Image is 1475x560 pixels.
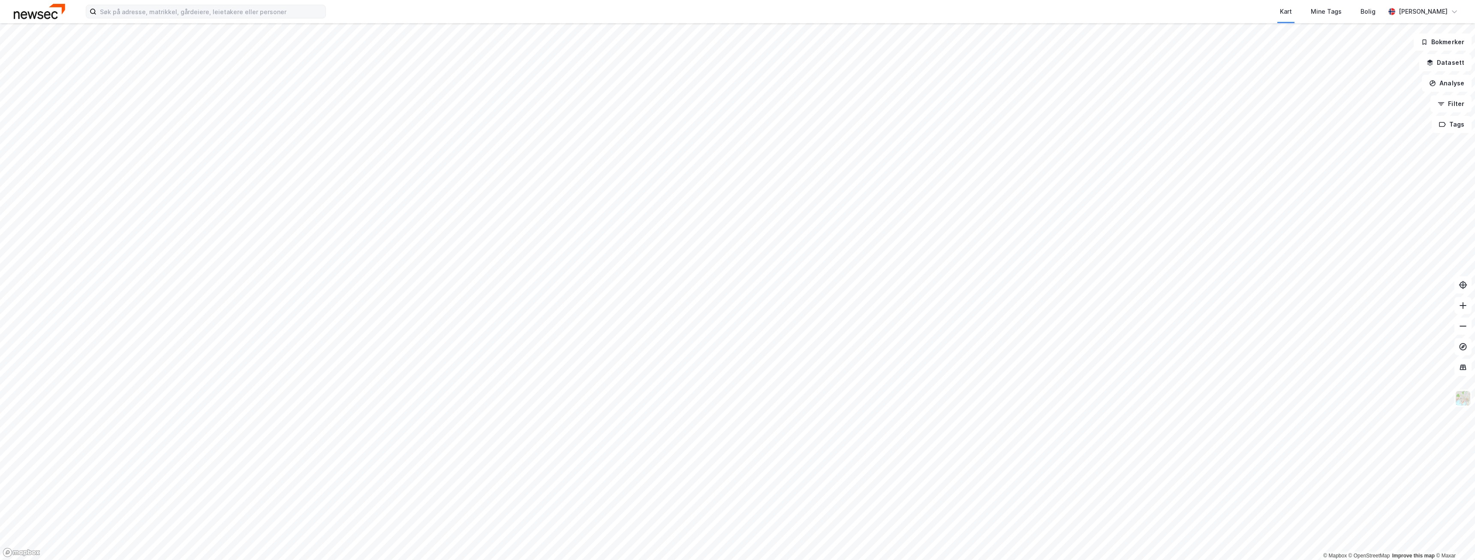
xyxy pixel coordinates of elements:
[96,5,325,18] input: Søk på adresse, matrikkel, gårdeiere, leietakere eller personer
[1280,6,1292,17] div: Kart
[14,4,65,19] img: newsec-logo.f6e21ccffca1b3a03d2d.png
[1414,33,1472,51] button: Bokmerker
[1432,116,1472,133] button: Tags
[1422,75,1472,92] button: Analyse
[1392,553,1435,559] a: Improve this map
[1432,519,1475,560] div: Kontrollprogram for chat
[1455,390,1471,406] img: Z
[1349,553,1390,559] a: OpenStreetMap
[1430,95,1472,112] button: Filter
[1419,54,1472,71] button: Datasett
[1432,519,1475,560] iframe: Chat Widget
[1311,6,1342,17] div: Mine Tags
[1323,553,1347,559] a: Mapbox
[1361,6,1376,17] div: Bolig
[3,548,40,557] a: Mapbox homepage
[1399,6,1448,17] div: [PERSON_NAME]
